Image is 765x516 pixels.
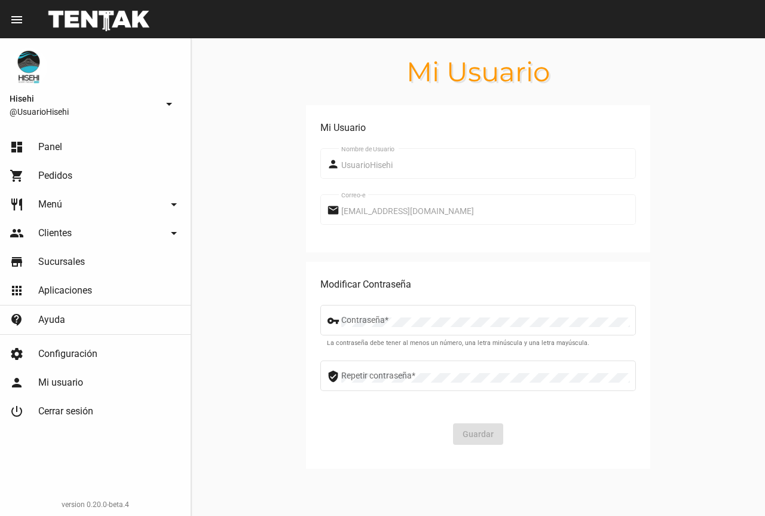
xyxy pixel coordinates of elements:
[327,370,341,384] mat-icon: verified_user
[10,169,24,183] mat-icon: shopping_cart
[38,256,85,268] span: Sucursales
[10,255,24,269] mat-icon: store
[453,423,503,445] button: Guardar
[320,276,636,293] div: Modificar Contraseña
[327,203,341,218] mat-icon: email
[327,340,589,347] mat-hint: La contraseña debe tener al menos un número, una letra minúscula y una letra mayúscula.
[10,106,157,118] span: @UsuarioHisehi
[327,157,341,172] mat-icon: person
[10,404,24,419] mat-icon: power_settings_new
[10,283,24,298] mat-icon: apps
[10,226,24,240] mat-icon: people
[38,227,72,239] span: Clientes
[10,48,48,86] img: b10aa081-330c-4927-a74e-08896fa80e0a.jpg
[38,141,62,153] span: Panel
[38,199,62,210] span: Menú
[327,314,341,328] mat-icon: vpn_key
[10,347,24,361] mat-icon: settings
[167,197,181,212] mat-icon: arrow_drop_down
[10,375,24,390] mat-icon: person
[191,62,765,81] h1: Mi Usuario
[38,285,92,297] span: Aplicaciones
[10,91,157,106] span: Hisehi
[167,226,181,240] mat-icon: arrow_drop_down
[10,140,24,154] mat-icon: dashboard
[10,13,24,27] mat-icon: menu
[38,348,97,360] span: Configuración
[38,314,65,326] span: Ayuda
[10,313,24,327] mat-icon: contact_support
[320,120,636,136] div: Mi Usuario
[10,197,24,212] mat-icon: restaurant
[38,170,72,182] span: Pedidos
[162,97,176,111] mat-icon: arrow_drop_down
[38,405,93,417] span: Cerrar sesión
[10,499,181,511] div: version 0.20.0-beta.4
[38,377,83,389] span: Mi usuario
